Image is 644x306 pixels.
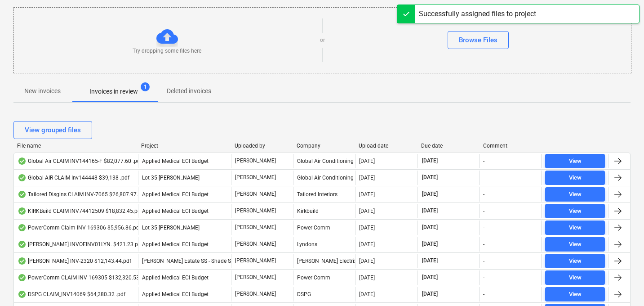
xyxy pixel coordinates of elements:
[483,274,484,281] div: -
[545,187,605,202] button: View
[421,274,439,281] span: [DATE]
[18,207,142,215] div: KIRKBuild CLAIM INV74412509 $18,832.45.pdf
[545,220,605,235] button: View
[142,175,200,181] span: Lot 35 Griffin, Brendale
[293,254,355,268] div: [PERSON_NAME] Electrix
[359,291,375,297] div: [DATE]
[359,241,375,247] div: [DATE]
[89,87,138,96] p: Invoices in review
[359,143,413,149] div: Upload date
[545,270,605,285] button: View
[18,224,141,231] div: PowerComm Claim INV 169306 $5,956.86.pdf
[359,258,375,264] div: [DATE]
[142,158,209,164] span: Applied Medical ECI Budget
[25,124,81,136] div: View grouped files
[235,143,289,149] div: Uploaded by
[18,174,27,181] div: OCR finished
[569,189,582,200] div: View
[18,191,146,198] div: Tailored Disgins CLAIM INV-7065 $26,807.97.pdf
[421,257,439,265] span: [DATE]
[599,263,644,306] div: Chat Widget
[293,287,355,301] div: DSPG
[13,7,631,73] div: Try dropping some files hereorBrowse Files
[293,204,355,218] div: Kirkbuild
[569,223,582,233] div: View
[569,173,582,183] div: View
[359,225,375,231] div: [DATE]
[569,239,582,250] div: View
[359,274,375,281] div: [DATE]
[18,224,27,231] div: OCR finished
[359,158,375,164] div: [DATE]
[421,240,439,248] span: [DATE]
[235,224,276,231] p: [PERSON_NAME]
[545,204,605,218] button: View
[18,291,125,298] div: DSPG CLAIM_INV14069 $64,280.32 .pdf
[235,174,276,181] p: [PERSON_NAME]
[235,290,276,298] p: [PERSON_NAME]
[235,274,276,281] p: [PERSON_NAME]
[359,208,375,214] div: [DATE]
[293,270,355,285] div: Power Comm
[483,158,484,164] div: -
[18,241,152,248] div: [PERSON_NAME] INVOEINV01LYN. $421.23 pdf.pdf
[483,258,484,264] div: -
[421,190,439,198] span: [DATE]
[545,171,605,185] button: View
[18,157,27,165] div: OCR finished
[18,257,27,265] div: OCR finished
[293,237,355,252] div: Lyndons
[133,47,201,55] p: Try dropping some files here
[17,143,134,149] div: File name
[18,174,129,181] div: Global AIR CLAIM Inv144448 $39,138 .pdf
[421,157,439,165] span: [DATE]
[142,258,250,264] span: Patrick Estate SS - Shade Structure
[18,207,27,215] div: OCR finished
[545,154,605,168] button: View
[320,36,325,44] p: or
[141,82,150,91] span: 1
[483,175,484,181] div: -
[419,9,536,19] div: Successfully assigned files to project
[18,257,131,265] div: [PERSON_NAME] INV-2320 $12,143.44.pdf
[569,289,582,300] div: View
[421,174,439,181] span: [DATE]
[483,208,484,214] div: -
[359,191,375,198] div: [DATE]
[293,220,355,235] div: Power Comm
[142,291,209,297] span: Applied Medical ECI Budget
[297,143,351,149] div: Company
[142,208,209,214] span: Applied Medical ECI Budget
[483,225,484,231] div: -
[459,34,497,46] div: Browse Files
[142,241,209,247] span: Applied Medical ECI Budget
[235,207,276,215] p: [PERSON_NAME]
[13,121,92,139] button: View grouped files
[293,171,355,185] div: Global Air Conditioning
[18,157,142,165] div: Global Air CLAIM INV144165-F $82,077.60 .pdf
[141,143,227,149] div: Project
[569,256,582,266] div: View
[18,291,27,298] div: OCR finished
[569,206,582,216] div: View
[142,191,209,198] span: Applied Medical ECI Budget
[483,143,538,149] div: Comment
[235,257,276,265] p: [PERSON_NAME]
[18,274,149,281] div: PowerComm CLAIM INV 169305 $132,320.53.pdf
[483,241,484,247] div: -
[235,190,276,198] p: [PERSON_NAME]
[18,241,27,248] div: OCR finished
[421,143,476,149] div: Due date
[142,225,200,231] span: Lot 35 Griffin, Brendale
[545,254,605,268] button: View
[18,191,27,198] div: OCR finished
[293,187,355,202] div: Tailored Interiors
[167,86,211,96] p: Deleted invoices
[545,287,605,301] button: View
[483,191,484,198] div: -
[235,157,276,165] p: [PERSON_NAME]
[569,156,582,166] div: View
[545,237,605,252] button: View
[421,207,439,215] span: [DATE]
[421,224,439,231] span: [DATE]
